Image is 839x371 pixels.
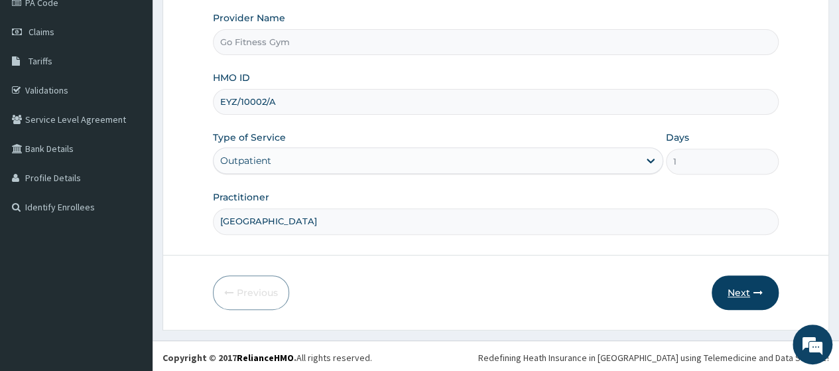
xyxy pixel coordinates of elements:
[213,190,269,204] label: Practitioner
[712,275,779,310] button: Next
[237,352,294,364] a: RelianceHMO
[29,55,52,67] span: Tariffs
[213,71,250,84] label: HMO ID
[69,74,223,92] div: Chat with us now
[213,208,779,234] input: Enter Name
[218,7,249,38] div: Minimize live chat window
[25,66,54,100] img: d_794563401_company_1708531726252_794563401
[77,105,183,239] span: We're online!
[29,26,54,38] span: Claims
[7,238,253,284] textarea: Type your message and hit 'Enter'
[213,89,779,115] input: Enter HMO ID
[478,351,829,364] div: Redefining Heath Insurance in [GEOGRAPHIC_DATA] using Telemedicine and Data Science!
[213,11,285,25] label: Provider Name
[666,131,689,144] label: Days
[213,131,286,144] label: Type of Service
[213,275,289,310] button: Previous
[162,352,296,364] strong: Copyright © 2017 .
